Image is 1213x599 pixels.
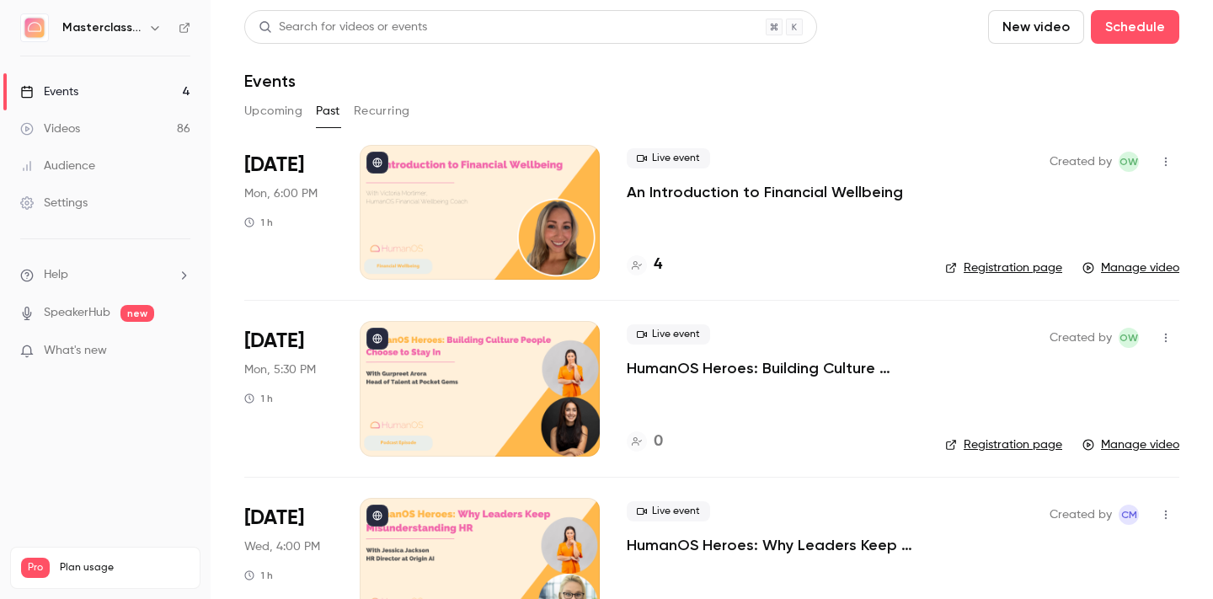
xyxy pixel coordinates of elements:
[244,145,333,280] div: Sep 15 Mon, 6:00 PM (Europe/London)
[316,98,340,125] button: Past
[60,561,190,575] span: Plan usage
[13,262,323,395] div: Salim says…
[244,505,304,532] span: [DATE]
[654,431,663,453] h4: 0
[48,9,75,36] img: Profile image for Salim
[72,228,167,240] b: [PERSON_NAME]
[1082,436,1179,453] a: Manage video
[27,272,263,289] div: Hey,
[27,288,263,354] div: Do you get any errors? Also would you mind sharing the link of the video and the part that you're...
[244,392,273,405] div: 1 h
[13,55,245,92] div: Give the team a way to reach you:
[74,460,310,493] div: its saying check my connection but i have full wifi
[627,358,918,378] a: HumanOS Heroes: Building Culture People Choose to Stay In
[51,226,67,243] img: Profile image for Salim
[1119,152,1139,172] span: Olivia Wynne
[20,195,88,211] div: Settings
[244,321,333,456] div: Sep 15 Mon, 5:30 PM (Europe/London)
[13,223,323,262] div: Salim says…
[1050,152,1112,172] span: Created by
[35,123,302,143] div: Get notified by email
[72,227,287,242] div: joined the conversation
[296,7,326,37] div: Close
[14,489,323,517] textarea: Message…
[289,517,316,544] button: Send a message…
[627,182,903,202] a: An Introduction to Financial Wellbeing
[1082,259,1179,276] a: Manage video
[13,94,323,223] div: Operator says…
[13,262,276,365] div: Hey,Do you get any errors? Also would you mind sharing the link of the video and the part that yo...
[107,524,120,537] button: Start recording
[259,19,427,36] div: Search for videos or events
[20,158,95,174] div: Audience
[80,524,94,537] button: Upload attachment
[26,524,40,537] button: Emoji picker
[244,538,320,555] span: Wed, 4:00 PM
[244,152,304,179] span: [DATE]
[244,361,316,378] span: Mon, 5:30 PM
[1119,328,1138,348] span: OW
[1119,328,1139,348] span: Olivia Wynne
[27,65,232,82] div: Give the team a way to reach you:
[20,83,78,100] div: Events
[988,10,1084,44] button: New video
[11,7,43,39] button: go back
[244,216,273,229] div: 1 h
[1119,152,1138,172] span: OW
[264,7,296,39] button: Home
[627,535,918,555] a: HumanOS Heroes: Why Leaders Keep Misunderstanding HR
[21,14,48,41] img: Masterclass Channel
[120,305,154,322] span: new
[627,148,710,168] span: Live event
[21,558,50,578] span: Pro
[1091,10,1179,44] button: Schedule
[82,8,191,21] h1: [PERSON_NAME]
[244,569,273,582] div: 1 h
[269,148,302,182] button: Submit
[13,395,323,450] div: user says…
[44,304,110,322] a: SpeakerHub
[244,185,318,202] span: Mon, 6:00 PM
[20,120,80,137] div: Videos
[13,55,323,94] div: Operator says…
[244,328,304,355] span: [DATE]
[1119,505,1139,525] span: Connor McManus
[627,324,710,345] span: Live event
[44,342,107,360] span: What's new
[61,450,323,503] div: its saying check my connection but i have full wifi
[13,450,323,523] div: user says…
[1050,505,1112,525] span: Created by
[945,436,1062,453] a: Registration page
[244,98,302,125] button: Upcoming
[35,148,269,182] input: Enter your email
[627,254,662,276] a: 4
[20,266,190,284] li: help-dropdown-opener
[44,266,68,284] span: Help
[627,501,710,521] span: Live event
[945,259,1062,276] a: Registration page
[62,19,142,36] h6: Masterclass Channel
[244,71,296,91] h1: Events
[654,254,662,276] h4: 4
[74,405,310,438] div: it just says 'oops something went wrong'
[354,98,410,125] button: Recurring
[627,431,663,453] a: 0
[82,21,157,38] p: Active 2h ago
[1121,505,1137,525] span: CM
[27,368,166,378] div: [PERSON_NAME] • 18h ago
[53,524,67,537] button: Gif picker
[1050,328,1112,348] span: Created by
[61,395,323,448] div: it just says 'oops something went wrong'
